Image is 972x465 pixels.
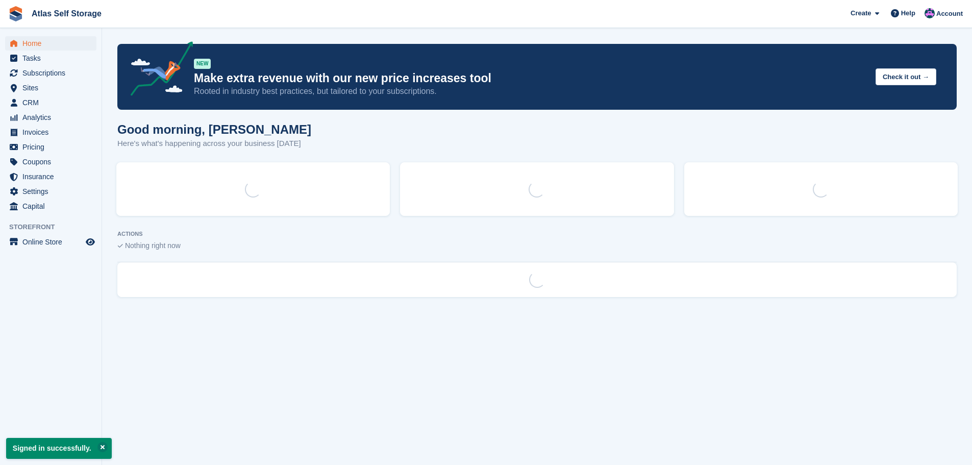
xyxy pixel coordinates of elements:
img: price-adjustments-announcement-icon-8257ccfd72463d97f412b2fc003d46551f7dbcb40ab6d574587a9cd5c0d94... [122,41,193,100]
span: Pricing [22,140,84,154]
a: menu [5,199,96,213]
p: Make extra revenue with our new price increases tool [194,71,867,86]
span: Capital [22,199,84,213]
img: blank_slate_check_icon-ba018cac091ee9be17c0a81a6c232d5eb81de652e7a59be601be346b1b6ddf79.svg [117,244,123,248]
span: Sites [22,81,84,95]
a: menu [5,66,96,80]
button: Check it out → [876,68,936,85]
span: Nothing right now [125,241,181,250]
span: Create [851,8,871,18]
a: menu [5,110,96,125]
span: Settings [22,184,84,199]
span: Tasks [22,51,84,65]
img: Ryan Carroll [925,8,935,18]
a: menu [5,184,96,199]
a: menu [5,235,96,249]
p: Here's what's happening across your business [DATE] [117,138,311,150]
img: stora-icon-8386f47178a22dfd0bd8f6a31ec36ba5ce8667c1dd55bd0f319d3a0aa187defe.svg [8,6,23,21]
span: Invoices [22,125,84,139]
span: Help [901,8,915,18]
span: Insurance [22,169,84,184]
a: menu [5,81,96,95]
p: Signed in successfully. [6,438,112,459]
a: menu [5,169,96,184]
a: menu [5,125,96,139]
a: Atlas Self Storage [28,5,106,22]
span: Coupons [22,155,84,169]
a: menu [5,51,96,65]
h1: Good morning, [PERSON_NAME] [117,123,311,136]
span: Subscriptions [22,66,84,80]
span: Account [936,9,963,19]
span: CRM [22,95,84,110]
span: Online Store [22,235,84,249]
span: Home [22,36,84,51]
p: ACTIONS [117,231,957,237]
span: Storefront [9,222,102,232]
a: menu [5,140,96,154]
a: menu [5,155,96,169]
a: menu [5,36,96,51]
div: NEW [194,59,211,69]
span: Analytics [22,110,84,125]
p: Rooted in industry best practices, but tailored to your subscriptions. [194,86,867,97]
a: menu [5,95,96,110]
a: Preview store [84,236,96,248]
